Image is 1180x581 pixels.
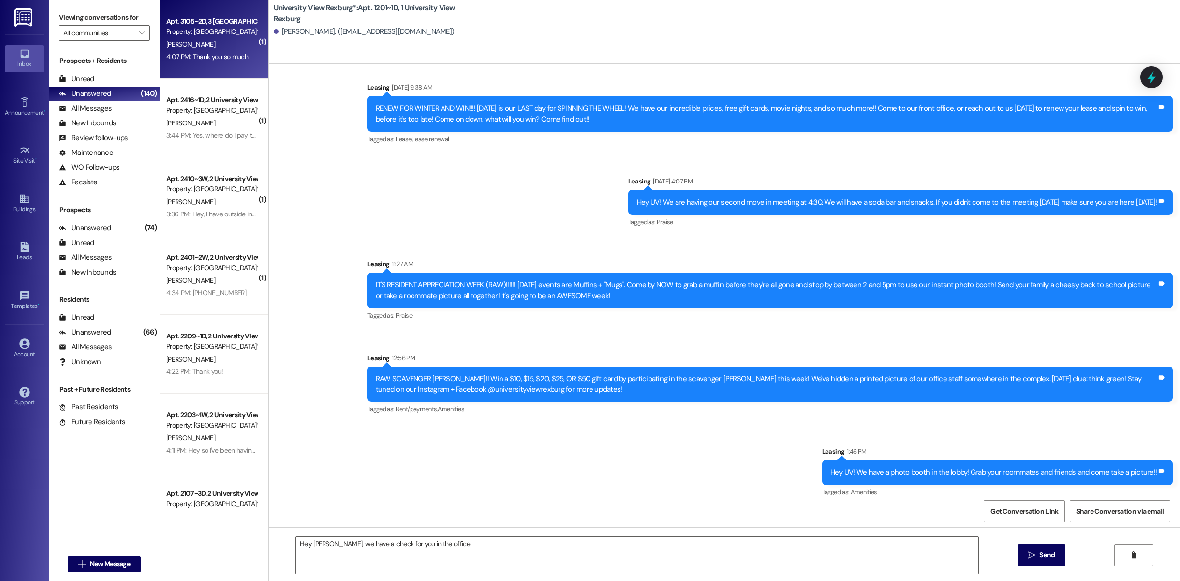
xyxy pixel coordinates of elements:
a: Inbox [5,45,44,72]
div: New Inbounds [59,267,116,277]
div: Property: [GEOGRAPHIC_DATA]* [166,341,257,352]
label: Viewing conversations for [59,10,150,25]
span: Praise [396,311,412,320]
button: Get Conversation Link [984,500,1064,522]
div: Prospects + Residents [49,56,160,66]
div: (74) [142,220,160,236]
div: Unread [59,74,94,84]
span: New Message [90,559,130,569]
span: Amenities [851,488,877,496]
button: Share Conversation via email [1070,500,1170,522]
div: [PERSON_NAME]. ([EMAIL_ADDRESS][DOMAIN_NAME]) [274,27,455,37]
div: All Messages [59,342,112,352]
span: Amenities [438,405,464,413]
div: RENEW FOR WINTER AND WIN!!!! [DATE] is our LAST day for SPINNING THE WHEEL! We have our incredibl... [376,103,1157,124]
div: (140) [138,86,159,101]
div: Property: [GEOGRAPHIC_DATA]* [166,184,257,194]
div: Past + Future Residents [49,384,160,395]
div: Unanswered [59,89,111,99]
div: 12:56 PM [389,353,415,363]
span: [PERSON_NAME] [166,276,215,285]
span: • [35,156,37,163]
div: Tagged as: [628,215,1173,229]
div: Hey UV! We are having our second move in meeting at 4:30. We will have a soda bar and snacks. If ... [637,197,1157,208]
div: Apt. 2410~3W, 2 University View Rexburg [166,174,257,184]
div: Tagged as: [367,402,1173,416]
span: • [38,301,39,308]
div: Property: [GEOGRAPHIC_DATA]* [166,499,257,509]
div: Leasing [822,446,1173,460]
div: Future Residents [59,417,125,427]
a: Account [5,336,44,362]
div: Leasing [628,176,1173,190]
div: Past Residents [59,402,118,412]
div: All Messages [59,103,112,114]
div: 1:46 PM [844,446,866,457]
div: RAW SCAVENGER [PERSON_NAME]!! Win a $10, $15, $20, $25, OR $50 gift card by participating in the ... [376,374,1157,395]
a: Templates • [5,287,44,314]
span: [PERSON_NAME] [166,197,215,206]
span: Praise [657,218,673,226]
div: 3:36 PM: Hey, I have outside insurance I sent an email about. Did you not receive that? [166,210,410,218]
i:  [78,560,86,568]
span: Get Conversation Link [990,506,1058,517]
span: • [44,108,45,115]
b: University View Rexburg*: Apt. 1201~1D, 1 University View Rexburg [274,3,471,24]
span: [PERSON_NAME] [166,119,215,127]
div: Review follow-ups [59,133,128,143]
i:  [1130,551,1137,559]
textarea: Hey [PERSON_NAME], we have a check for you in the office [296,537,978,574]
span: [PERSON_NAME] [166,355,215,364]
div: 3:44 PM: Yes, where do I pay that on? [166,131,273,140]
div: Prospects [49,205,160,215]
div: Hey UV! We have a photo booth in the lobby! Grab your roommates and friends and come take a pictu... [830,467,1157,478]
div: Property: [GEOGRAPHIC_DATA]* [166,420,257,430]
div: (66) [141,325,160,340]
i:  [1028,551,1035,559]
div: Property: [GEOGRAPHIC_DATA]* [166,105,257,116]
div: New Inbounds [59,118,116,128]
a: Support [5,384,44,410]
div: Apt. 2209~1D, 2 University View Rexburg [166,331,257,341]
div: Tagged as: [367,132,1173,146]
div: Leasing [367,82,1173,96]
div: Apt. 2416~1D, 2 University View Rexburg [166,95,257,105]
div: IT'S RESIDENT APPRECIATION WEEK (RAW)!!!!!! [DATE] events are Muffins + "Mugs". Come by NOW to gr... [376,280,1157,301]
div: Apt. 2401~2W, 2 University View Rexburg [166,252,257,263]
button: New Message [68,556,141,572]
div: Apt. 3105~2D, 3 [GEOGRAPHIC_DATA] [166,16,257,27]
div: Property: [GEOGRAPHIC_DATA]* [166,263,257,273]
div: 4:11 PM: Hey so I've been having serious issues with the wifi and submitting homework for the las... [166,446,864,455]
div: [DATE] 9:38 AM [389,82,432,92]
div: Tagged as: [367,308,1173,323]
div: Unread [59,312,94,323]
div: Apt. 2203~1W, 2 University View Rexburg [166,410,257,420]
span: Lease , [396,135,412,143]
div: Residents [49,294,160,305]
div: WO Follow-ups [59,162,119,173]
img: ResiDesk Logo [14,8,34,27]
a: Buildings [5,190,44,217]
div: Leasing [367,353,1173,367]
span: Rent/payments , [396,405,438,413]
div: Escalate [59,177,97,187]
div: Unread [59,238,94,248]
div: 4:22 PM: Thank you! [166,367,223,376]
div: Unanswered [59,223,111,233]
div: Tagged as: [822,485,1173,499]
a: Leads [5,239,44,265]
span: Share Conversation via email [1076,506,1164,517]
div: Leasing [367,259,1173,273]
span: [PERSON_NAME] [166,40,215,49]
div: 4:34 PM: [PHONE_NUMBER] [166,288,246,297]
div: [DATE] 4:07 PM [650,176,693,186]
i:  [139,29,145,37]
div: 4:07 PM: Thank you so much [166,52,248,61]
span: Lease renewal [412,135,449,143]
div: All Messages [59,252,112,263]
div: Apt. 2107~3D, 2 University View Rexburg [166,489,257,499]
div: Property: [GEOGRAPHIC_DATA]* [166,27,257,37]
div: 11:27 AM [389,259,413,269]
input: All communities [63,25,134,41]
button: Send [1018,544,1065,566]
